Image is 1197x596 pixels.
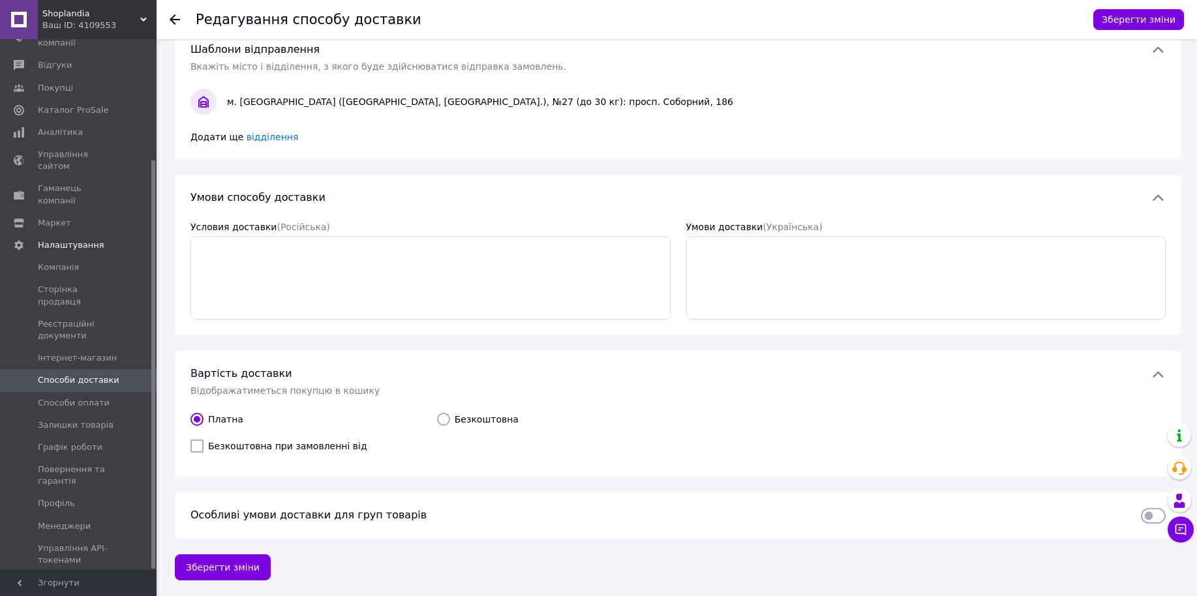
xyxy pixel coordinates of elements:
[1168,516,1194,543] button: Чат з покупцем
[190,130,1166,143] div: Додати ще
[38,59,72,71] span: Відгуки
[196,13,421,27] div: Редагування способу доставки
[208,440,367,453] span: Безкоштовна при замовленні від
[190,191,326,203] span: Умови способу доставки
[38,352,117,364] span: Інтернет-магазин
[38,239,104,251] span: Налаштування
[38,374,119,386] span: Способи доставки
[38,543,121,566] span: Управління API-токенами
[208,413,243,426] span: Платна
[763,222,822,232] span: (Українська)
[38,498,75,509] span: Профіль
[190,367,292,380] span: Вартість доставки
[38,82,73,94] span: Покупці
[190,222,330,232] label: Условия доставки
[222,95,1171,108] div: м. [GEOGRAPHIC_DATA] ([GEOGRAPHIC_DATA], [GEOGRAPHIC_DATA].), №27 (до 30 кг): просп. Соборний, 186
[38,318,121,342] span: Реєстраційні документи
[38,397,110,409] span: Способи оплати
[38,149,121,172] span: Управління сайтом
[38,464,121,487] span: Повернення та гарантія
[38,284,121,307] span: Сторінка продавця
[38,127,83,138] span: Аналітика
[190,43,320,55] span: Шаблони відправлення
[38,520,91,532] span: Менеджери
[277,222,330,232] span: (Російська)
[247,132,299,142] span: відділення
[175,554,271,580] button: Зберегти зміни
[455,413,519,426] span: Безкоштовна
[686,222,823,232] label: Умови доставки
[42,8,140,20] span: Shoplandia
[38,261,79,273] span: Компанія
[190,61,566,72] span: Вкажіть місто і відділення, з якого буде здійснюватися відправка замовлень.
[38,104,108,116] span: Каталог ProSale
[190,509,427,521] span: Особливі умови доставки для груп товарів
[38,183,121,206] span: Гаманець компанії
[38,419,114,431] span: Залишки товарів
[170,13,180,26] div: Повернутися до списку доставок
[38,441,102,453] span: Графік роботи
[190,385,380,396] span: Відображатиметься покупцю в кошику
[42,20,157,31] div: Ваш ID: 4109553
[1093,9,1184,30] button: Зберегти зміни
[38,217,71,229] span: Маркет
